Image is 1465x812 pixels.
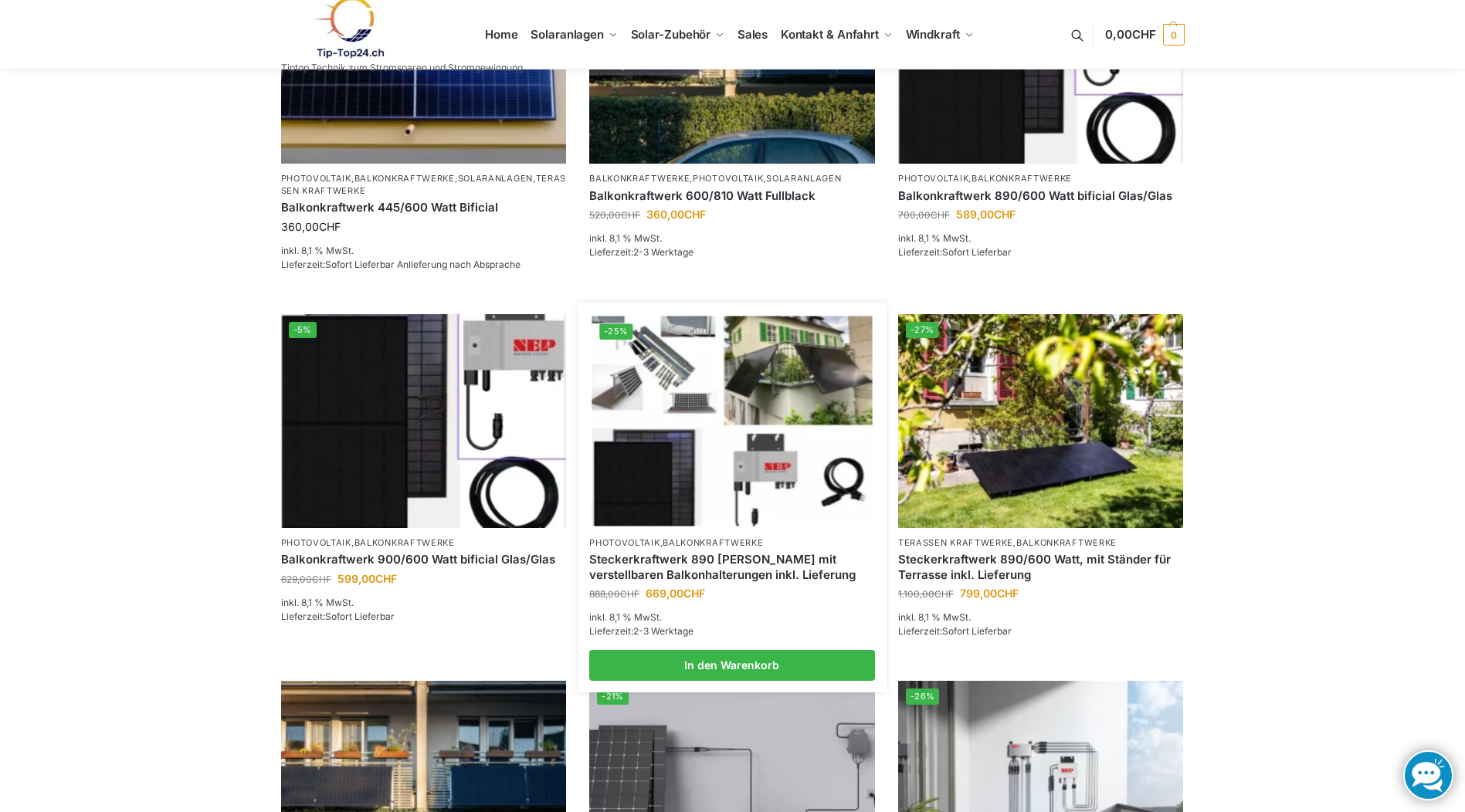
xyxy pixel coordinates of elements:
[898,625,1012,637] span: Lieferzeit:
[281,573,331,585] bdi: 629,00
[1132,27,1156,42] span: CHF
[1105,27,1155,42] span: 0,00
[898,537,1184,549] p: ,
[281,552,567,567] a: Balkonkraftwerk 900/600 Watt bificial Glas/Glas
[942,625,1012,637] span: Sofort Lieferbar
[458,173,533,184] a: Solaranlagen
[942,246,1012,258] span: Sofort Lieferbar
[281,537,567,549] p: ,
[281,314,567,528] img: Bificiales Hochleistungsmodul
[589,537,875,549] p: ,
[646,208,706,221] bdi: 360,00
[663,537,763,548] a: Balkonkraftwerke
[960,587,1019,600] bdi: 799,00
[281,200,567,215] a: Balkonkraftwerk 445/600 Watt Bificial
[898,588,954,600] bdi: 1.100,00
[589,173,875,184] p: , ,
[281,611,395,622] span: Lieferzeit:
[325,259,521,270] span: Sofort Lieferbar Anlieferung nach Absprache
[375,572,397,585] span: CHF
[589,552,875,582] a: Steckerkraftwerk 890 Watt mit verstellbaren Balkonhalterungen inkl. Lieferung
[972,173,1072,184] a: Balkonkraftwerke
[621,209,640,221] span: CHF
[1016,537,1117,548] a: Balkonkraftwerke
[589,232,875,245] p: inkl. 8,1 % MwSt.
[281,173,351,184] a: Photovoltaik
[898,552,1184,582] a: Steckerkraftwerk 890/600 Watt, mit Ständer für Terrasse inkl. Lieferung
[589,173,690,184] a: Balkonkraftwerke
[589,650,875,681] a: In den Warenkorb legen: „Steckerkraftwerk 890 Watt mit verstellbaren Balkonhalterungen inkl. Lief...
[592,316,872,526] a: -25%860 Watt Komplett mit Balkonhalterung
[934,588,954,600] span: CHF
[898,188,1184,204] a: Balkonkraftwerk 890/600 Watt bificial Glas/Glas
[1105,12,1184,58] a: 0,00CHF 0
[994,208,1016,221] span: CHF
[281,173,567,195] a: Terassen Kraftwerke
[589,588,639,600] bdi: 888,00
[684,208,706,221] span: CHF
[906,27,960,42] span: Windkraft
[997,587,1019,600] span: CHF
[898,314,1184,528] a: -27%Steckerkraftwerk 890/600 Watt, mit Ständer für Terrasse inkl. Lieferung
[589,188,875,204] a: Balkonkraftwerk 600/810 Watt Fullblack
[589,611,875,624] p: inkl. 8,1 % MwSt.
[633,625,694,637] span: 2-3 Werktage
[531,27,604,42] span: Solaranlagen
[337,572,397,585] bdi: 599,00
[589,537,660,548] a: Photovoltaik
[281,314,567,528] a: -5%Bificiales Hochleistungsmodul
[766,173,841,184] a: Solaranlagen
[898,246,1012,258] span: Lieferzeit:
[281,537,351,548] a: Photovoltaik
[898,173,1184,184] p: ,
[931,209,950,221] span: CHF
[631,27,711,42] span: Solar-Zubehör
[589,625,694,637] span: Lieferzeit:
[898,173,968,184] a: Photovoltaik
[898,537,1013,548] a: Terassen Kraftwerke
[646,587,705,600] bdi: 669,00
[354,537,455,548] a: Balkonkraftwerke
[683,587,705,600] span: CHF
[281,259,521,270] span: Lieferzeit:
[281,244,567,258] p: inkl. 8,1 % MwSt.
[281,173,567,197] p: , , ,
[620,588,639,600] span: CHF
[281,596,567,610] p: inkl. 8,1 % MwSt.
[738,27,768,42] span: Sales
[354,173,455,184] a: Balkonkraftwerke
[281,63,523,73] p: Tiptop Technik zum Stromsparen und Stromgewinnung
[633,246,694,258] span: 2-3 Werktage
[319,220,341,233] span: CHF
[281,220,341,233] bdi: 360,00
[1163,24,1185,46] span: 0
[898,209,950,221] bdi: 700,00
[312,573,331,585] span: CHF
[898,232,1184,245] p: inkl. 8,1 % MwSt.
[592,316,872,526] img: 860 Watt Komplett mit Balkonhalterung
[693,173,763,184] a: Photovoltaik
[589,246,694,258] span: Lieferzeit:
[956,208,1016,221] bdi: 589,00
[898,314,1184,528] img: Steckerkraftwerk 890/600 Watt, mit Ständer für Terrasse inkl. Lieferung
[898,611,1184,624] p: inkl. 8,1 % MwSt.
[589,209,640,221] bdi: 520,00
[781,27,879,42] span: Kontakt & Anfahrt
[325,611,395,622] span: Sofort Lieferbar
